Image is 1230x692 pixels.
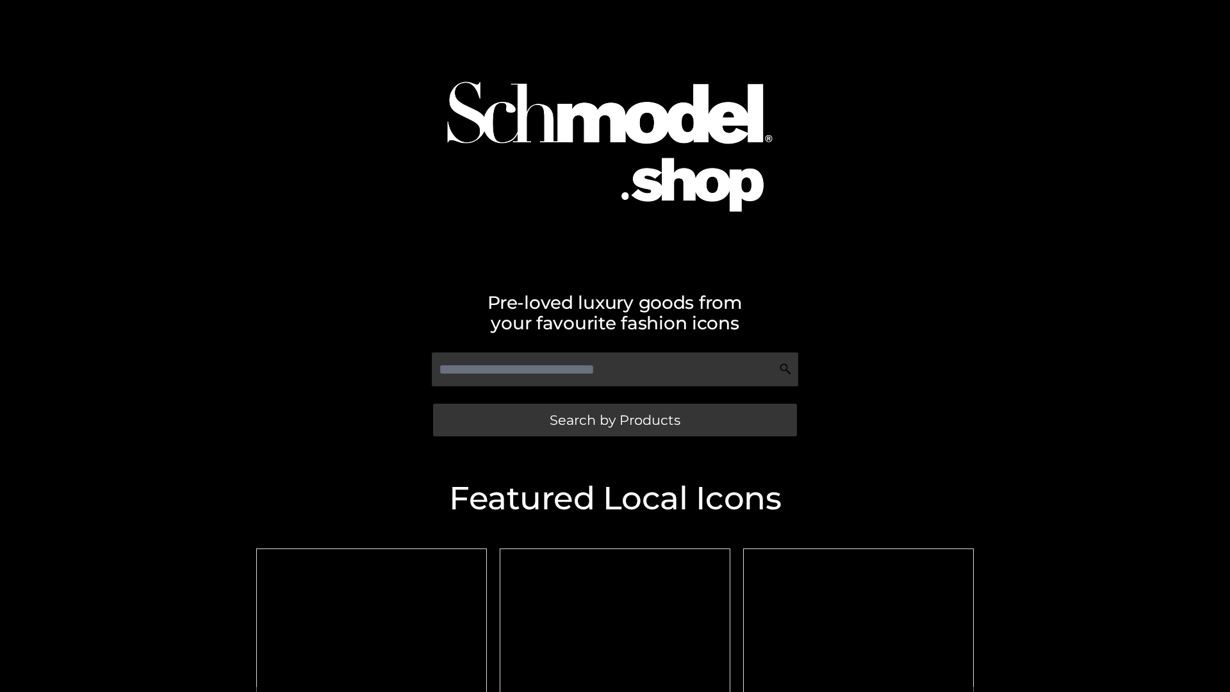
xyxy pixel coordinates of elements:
h2: Featured Local Icons​ [250,482,980,515]
h2: Pre-loved luxury goods from your favourite fashion icons [250,292,980,333]
a: Search by Products [433,404,797,436]
img: Search Icon [779,363,792,375]
span: Search by Products [550,413,680,427]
